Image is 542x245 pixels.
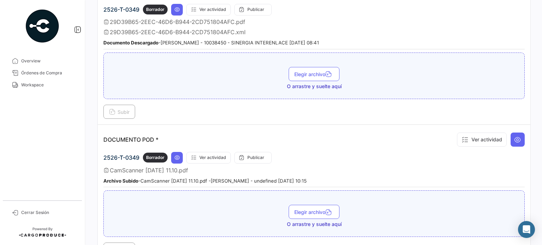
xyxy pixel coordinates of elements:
button: Ver actividad [186,4,231,16]
b: Documento Descargado [103,40,158,45]
button: Ver actividad [186,152,231,164]
span: Borrador [146,154,164,161]
button: Elegir archivo [289,67,339,81]
span: Overview [21,58,76,64]
span: Cerrar Sesión [21,209,76,216]
span: 29D39B65-2EEC-46D6-B944-2CD751804AFC.xml [110,29,246,36]
span: Subir [109,109,130,115]
span: O arrastre y suelte aquí [287,83,342,90]
small: - [PERSON_NAME] - 10038450 - SINERGIA INTERENLACE [DATE] 08:41 [103,40,319,45]
div: Abrir Intercom Messenger [518,221,535,238]
a: Workspace [6,79,79,91]
span: 29D39B65-2EEC-46D6-B944-2CD751804AFC.pdf [110,18,245,25]
button: Elegir archivo [289,205,339,219]
span: 2526-T-0349 [103,154,139,161]
button: Publicar [234,4,272,16]
a: Órdenes de Compra [6,67,79,79]
button: Ver actividad [457,133,507,147]
span: Workspace [21,82,76,88]
button: Publicar [234,152,272,164]
small: - CamScanner [DATE] 11.10.pdf - [PERSON_NAME] - undefined [DATE] 10:15 [103,178,307,184]
span: Elegir archivo [294,209,334,215]
img: powered-by.png [25,8,60,44]
span: Borrador [146,6,164,13]
span: Elegir archivo [294,71,334,77]
span: 2526-T-0349 [103,6,139,13]
span: Órdenes de Compra [21,70,76,76]
span: CamScanner [DATE] 11.10.pdf [110,167,188,174]
button: Subir [103,105,135,119]
a: Overview [6,55,79,67]
p: DOCUMENTO POD * [103,136,158,143]
b: Archivo Subido [103,178,138,184]
span: O arrastre y suelte aquí [287,221,342,228]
